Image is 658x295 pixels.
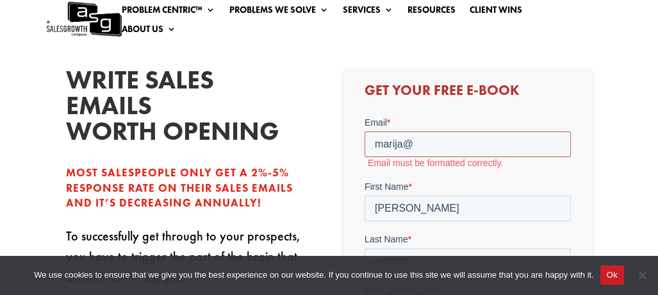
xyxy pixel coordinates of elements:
[229,5,329,19] a: Problems We Solve
[365,83,571,104] h3: Get Your Free E-book
[407,5,456,19] a: Resources
[470,5,522,19] a: Client Wins
[122,24,176,38] a: About Us
[34,269,593,282] span: We use cookies to ensure that we give you the best experience on our website. If you continue to ...
[600,265,624,285] button: Ok
[343,5,393,19] a: Services
[66,165,315,211] p: Most salespeople only get a 2%-5% response rate on their sales emails and it’s decreasing annually!
[122,5,215,19] a: Problem Centric™
[636,269,648,282] span: No
[66,67,258,151] h2: write sales emails worth opening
